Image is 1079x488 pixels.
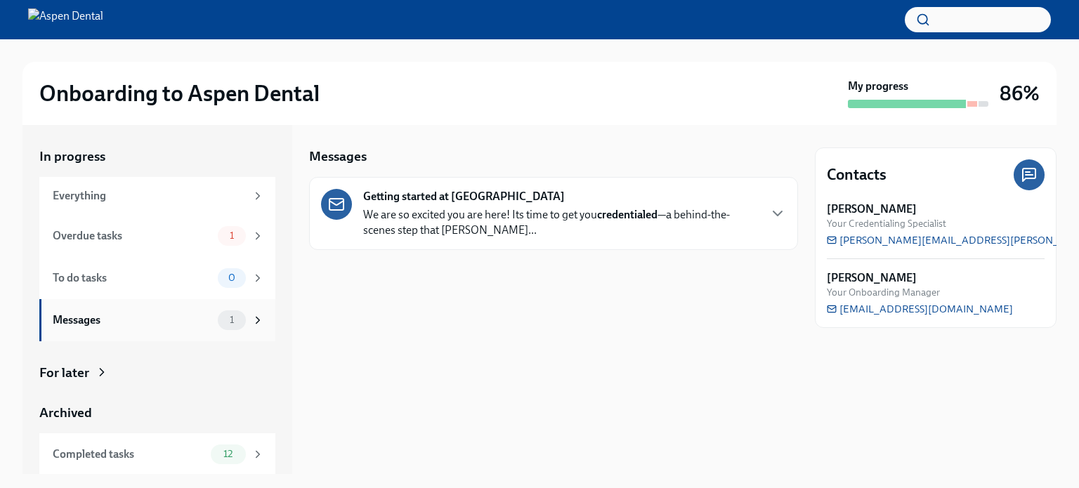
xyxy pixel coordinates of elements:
div: Messages [53,312,212,328]
span: Your Onboarding Manager [827,286,940,299]
a: Completed tasks12 [39,433,275,475]
h5: Messages [309,147,367,166]
span: Your Credentialing Specialist [827,217,946,230]
strong: credentialed [597,208,658,221]
strong: [PERSON_NAME] [827,202,917,217]
div: Overdue tasks [53,228,212,244]
h4: Contacts [827,164,887,185]
h3: 86% [1000,81,1040,106]
span: 1 [221,230,242,241]
div: For later [39,364,89,382]
a: Everything [39,177,275,215]
a: Overdue tasks1 [39,215,275,257]
div: Everything [53,188,246,204]
p: We are so excited you are here! Its time to get you —a behind-the-scenes step that [PERSON_NAME]... [363,207,758,238]
div: To do tasks [53,270,212,286]
a: To do tasks0 [39,257,275,299]
strong: Getting started at [GEOGRAPHIC_DATA] [363,189,565,204]
a: Messages1 [39,299,275,341]
a: [EMAIL_ADDRESS][DOMAIN_NAME] [827,302,1013,316]
div: Completed tasks [53,447,205,462]
span: 12 [215,449,241,459]
h2: Onboarding to Aspen Dental [39,79,320,107]
strong: [PERSON_NAME] [827,270,917,286]
img: Aspen Dental [28,8,103,31]
a: For later [39,364,275,382]
a: In progress [39,147,275,166]
span: 1 [221,315,242,325]
span: 0 [220,272,244,283]
strong: My progress [848,79,908,94]
a: Archived [39,404,275,422]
